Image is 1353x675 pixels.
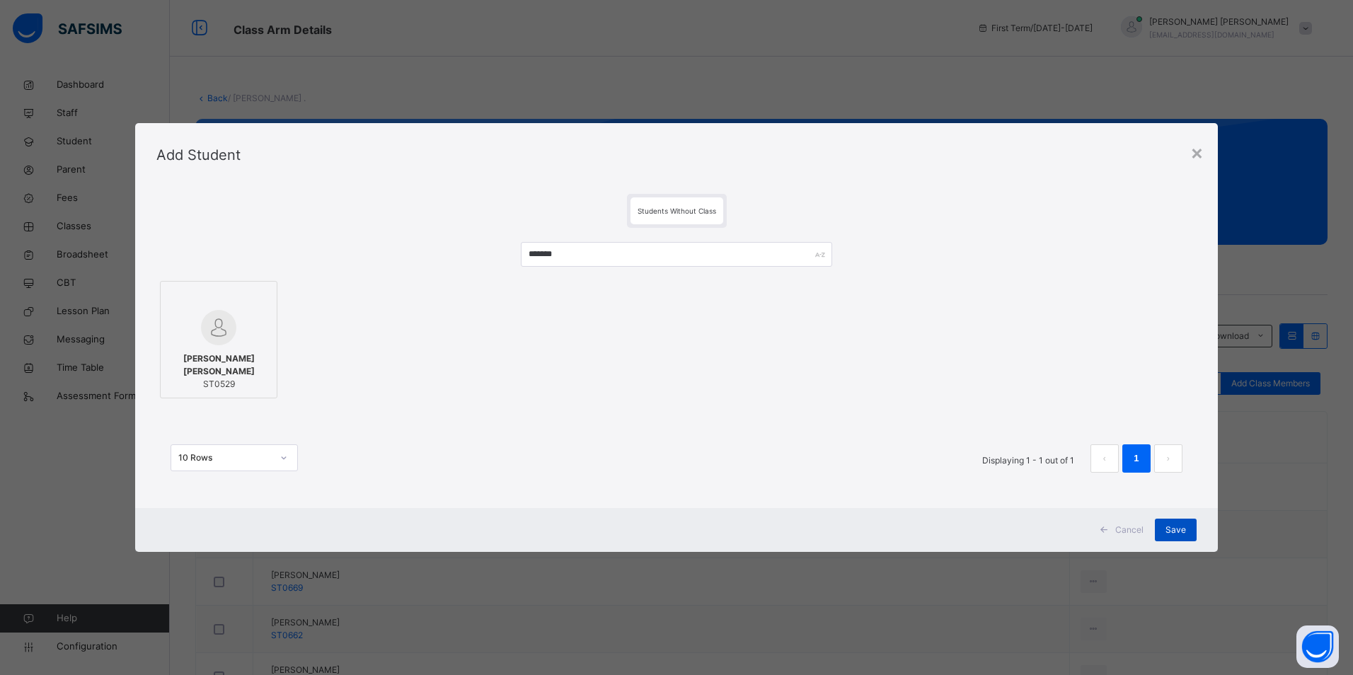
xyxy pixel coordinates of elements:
button: prev page [1090,444,1119,473]
img: default.svg [201,310,236,345]
button: Open asap [1296,625,1339,668]
span: Students Without Class [638,207,716,215]
span: [PERSON_NAME] [PERSON_NAME] [168,352,270,378]
a: 1 [1129,449,1143,468]
li: 上一页 [1090,444,1119,473]
span: Save [1165,524,1186,536]
li: 下一页 [1154,444,1182,473]
div: 10 Rows [178,451,272,464]
div: × [1190,137,1204,167]
button: next page [1154,444,1182,473]
span: ST0529 [168,378,270,391]
li: Displaying 1 - 1 out of 1 [972,444,1085,473]
li: 1 [1122,444,1151,473]
span: Add Student [156,146,241,163]
span: Cancel [1115,524,1144,536]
